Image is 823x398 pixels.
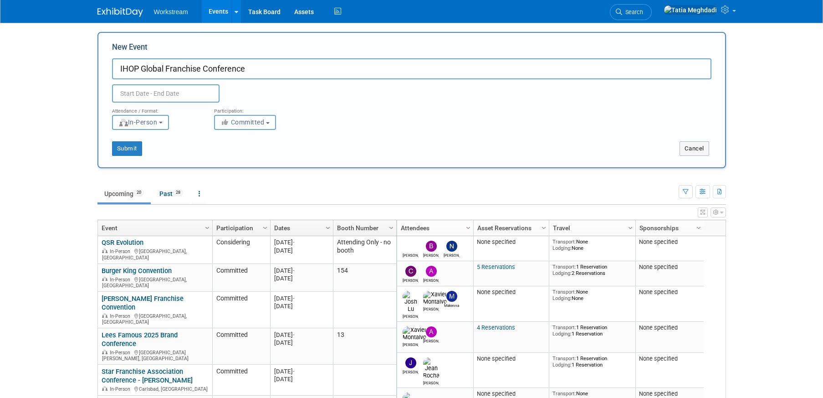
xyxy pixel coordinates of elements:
span: None specified [639,264,678,270]
span: Committed [220,119,265,126]
td: Considering [212,236,270,264]
span: - [293,239,295,246]
div: Nicole Kim [444,252,460,258]
a: Event [102,220,206,236]
span: Column Settings [261,224,269,232]
a: Participation [216,220,264,236]
div: Makenna Clark [444,302,460,308]
a: Upcoming20 [97,185,151,202]
img: Chris Connelly [405,266,416,277]
span: Lodging: [552,270,572,276]
img: Makenna Clark [446,291,457,302]
span: None specified [477,289,516,295]
span: Transport: [552,324,576,331]
div: Xavier Montalvo [403,341,419,347]
div: [DATE] [274,331,329,339]
img: Andrew Walters [426,326,437,337]
img: In-Person Event [102,350,107,354]
span: - [293,368,295,375]
img: Benjamin Guyaux [426,241,437,252]
span: None specified [639,289,678,295]
span: Lodging: [552,295,572,301]
a: Search [610,4,652,20]
div: [DATE] [274,339,329,346]
span: None specified [477,390,516,397]
span: Lodging: [552,362,572,368]
td: Committed [212,365,270,396]
a: Column Settings [323,220,333,234]
div: [DATE] [274,295,329,302]
span: Transport: [552,355,576,362]
span: In-Person [118,119,158,126]
span: 20 [134,189,144,196]
td: Committed [212,328,270,365]
div: None None [552,289,632,302]
img: In-Person Event [102,248,107,253]
span: 28 [173,189,183,196]
span: Column Settings [204,224,211,232]
span: None specified [477,355,516,362]
a: Travel [553,220,629,236]
div: [DATE] [274,247,329,254]
span: Lodging: [552,331,572,337]
label: New Event [112,42,148,56]
a: [PERSON_NAME] Franchise Convention [102,295,184,311]
img: Jean Rocha [423,357,440,379]
a: Column Settings [386,220,396,234]
div: 1 Reservation 1 Reservation [552,355,632,368]
button: Submit [112,141,142,156]
div: [GEOGRAPHIC_DATA][PERSON_NAME], [GEOGRAPHIC_DATA] [102,348,208,362]
td: 154 [333,264,396,292]
a: Lees Famous 2025 Brand Conference [102,331,178,348]
img: Jacob Davis [405,357,416,368]
button: In-Person [112,115,169,130]
div: 1 Reservation 2 Reservations [552,264,632,277]
img: Marcelo Pinto [405,241,416,252]
span: - [293,267,295,274]
a: 4 Reservations [477,324,515,331]
div: Marcelo Pinto [403,252,419,258]
div: Attendance / Format: [112,103,200,114]
div: [DATE] [274,375,329,383]
span: In-Person [110,313,133,319]
div: [DATE] [274,367,329,375]
a: Star Franchise Association Conference - [PERSON_NAME] [102,367,193,384]
span: In-Person [110,386,133,392]
div: Andrew Walters [423,277,439,283]
span: Search [622,9,643,16]
span: - [293,295,295,302]
span: None specified [639,324,678,331]
div: Andrew Walters [423,337,439,343]
span: Column Settings [695,224,702,232]
img: ExhibitDay [97,8,143,17]
input: Start Date - End Date [112,84,220,103]
div: Benjamin Guyaux [423,252,439,258]
img: In-Person Event [102,386,107,391]
span: In-Person [110,277,133,283]
button: Cancel [680,141,709,156]
div: [GEOGRAPHIC_DATA], [GEOGRAPHIC_DATA] [102,275,208,289]
a: Column Settings [625,220,635,234]
div: Participation: [214,103,302,114]
div: Chris Connelly [403,277,419,283]
div: [DATE] [274,302,329,310]
span: None specified [639,355,678,362]
a: 5 Reservations [477,264,515,270]
a: Past28 [153,185,190,202]
img: Josh Lu [403,291,419,313]
span: Transport: [552,264,576,270]
div: [GEOGRAPHIC_DATA], [GEOGRAPHIC_DATA] [102,312,208,326]
span: In-Person [110,248,133,254]
div: Jean Rocha [423,379,439,385]
span: None specified [639,238,678,245]
a: Sponsorships [639,220,698,236]
div: [GEOGRAPHIC_DATA], [GEOGRAPHIC_DATA] [102,247,208,261]
span: Column Settings [465,224,472,232]
span: None specified [477,238,516,245]
span: Column Settings [324,224,332,232]
input: Name of Trade Show / Conference [112,58,711,79]
div: Jacob Davis [403,368,419,374]
img: Tatia Meghdadi [664,5,717,15]
img: In-Person Event [102,313,107,318]
a: Burger King Convention [102,267,172,275]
